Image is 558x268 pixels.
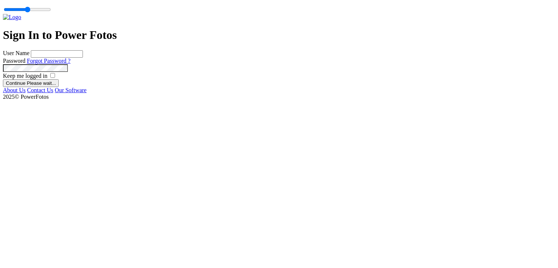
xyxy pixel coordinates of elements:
a: Forgot Password ? [27,58,70,64]
img: Logo [3,14,21,21]
h1: Sign In to Power Fotos [3,28,555,42]
span: Please wait... [27,80,56,86]
label: Keep me logged in [3,73,47,79]
div: 2025© PowerFotos [3,94,555,100]
span: Continue [6,80,25,86]
button: Continue Please wait... [3,79,59,87]
a: About Us [3,87,26,93]
label: User Name [3,50,29,56]
a: Our Software [55,87,87,93]
a: Contact Us [27,87,54,93]
label: Password [3,58,25,64]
